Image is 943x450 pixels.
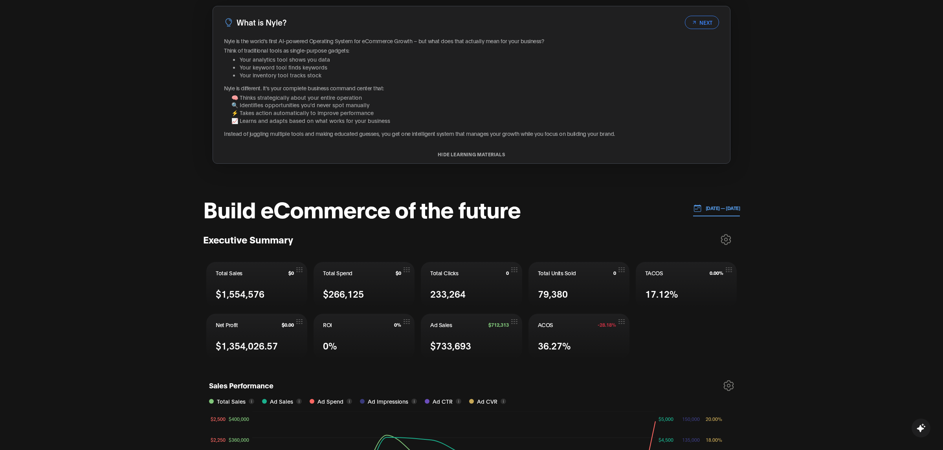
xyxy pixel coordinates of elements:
tspan: $400,000 [229,416,249,422]
tspan: $5,000 [659,416,673,422]
li: Your analytics tool shows you data [240,55,719,63]
button: Net Profit$0.00$1,354,026.57 [206,314,307,359]
h1: Build eCommerce of the future [203,197,521,220]
li: Your inventory tool tracks stock [240,71,719,79]
span: Total Sales [217,397,246,406]
tspan: $2,500 [211,416,226,422]
h1: Sales Performance [209,380,273,393]
p: Nyle is the world's first AI-powered Operating System for eCommerce Growth – but what does that a... [224,37,719,45]
span: Total Units Sold [538,269,576,277]
button: i [347,399,352,404]
tspan: 20.00% [706,416,722,422]
li: 📈 Learns and adapts based on what works for your business [231,117,719,124]
span: ACOS [538,321,553,329]
p: [DATE] — [DATE] [702,205,740,212]
span: 36.27% [538,338,571,352]
span: Total Sales [216,269,242,277]
span: $266,125 [323,287,364,300]
tspan: $2,250 [211,437,226,443]
span: $733,693 [430,338,471,352]
span: -28.18% [598,322,616,327]
span: $712,313 [488,322,509,327]
img: LightBulb [224,18,233,27]
button: i [411,399,417,404]
span: TACOS [645,269,663,277]
button: NEXT [685,16,719,29]
button: i [296,399,302,404]
button: Total Spend$0$266,125 [314,262,415,307]
span: Ad Spend [317,397,343,406]
span: ROI [323,321,332,329]
span: Total Clicks [430,269,458,277]
button: i [456,399,461,404]
button: i [501,399,506,404]
p: Instead of juggling multiple tools and making educated guesses, you get one intelligent system th... [224,130,719,137]
span: Ad Sales [270,397,293,406]
button: ROI0%0% [314,314,415,359]
button: Total Sales$0$1,554,576 [206,262,307,307]
li: 🔍 Identifies opportunities you'd never spot manually [231,101,719,109]
button: HIDE LEARNING MATERIALS [213,152,730,157]
span: 0.00% [710,270,723,276]
p: Nyle is different. It's your complete business command center that: [224,84,719,92]
span: Ad Impressions [368,397,408,406]
img: 01.01.24 — 07.01.24 [693,204,702,212]
span: $0.00 [282,322,294,327]
span: 17.12% [645,287,678,300]
tspan: $360,000 [229,437,249,443]
button: i [249,399,254,404]
button: ACOS-28.18%36.27% [528,314,629,359]
span: $1,554,576 [216,287,264,300]
button: [DATE] — [DATE] [693,200,740,216]
li: Your keyword tool finds keywords [240,63,719,71]
span: Ad CVR [477,397,497,406]
button: Total Clicks0233,264 [421,262,522,307]
button: Total Units Sold079,380 [528,262,629,307]
span: 233,264 [430,287,466,300]
tspan: $4,500 [659,437,673,443]
h3: Executive Summary [203,233,293,245]
li: ⚡ Takes action automatically to improve performance [231,109,719,117]
span: $0 [396,270,401,276]
span: $1,354,026.57 [216,338,278,352]
p: Think of traditional tools as single-purpose gadgets: [224,46,719,54]
span: $0 [288,270,294,276]
li: 🧠 Thinks strategically about your entire operation [231,93,719,101]
span: 0% [323,338,337,352]
tspan: 135,000 [682,437,700,443]
span: 79,380 [538,287,568,300]
tspan: 150,000 [682,416,700,422]
span: Ad CTR [433,397,453,406]
tspan: 18.00% [706,437,722,443]
button: Ad Sales$712,313$733,693 [421,314,522,359]
span: Net Profit [216,321,238,329]
span: Total Spend [323,269,352,277]
span: 0% [394,322,401,327]
span: 0 [506,270,509,276]
span: Ad Sales [430,321,452,329]
h3: What is Nyle? [237,16,286,28]
button: TACOS0.00%17.12% [636,262,737,307]
span: 0 [613,270,616,276]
